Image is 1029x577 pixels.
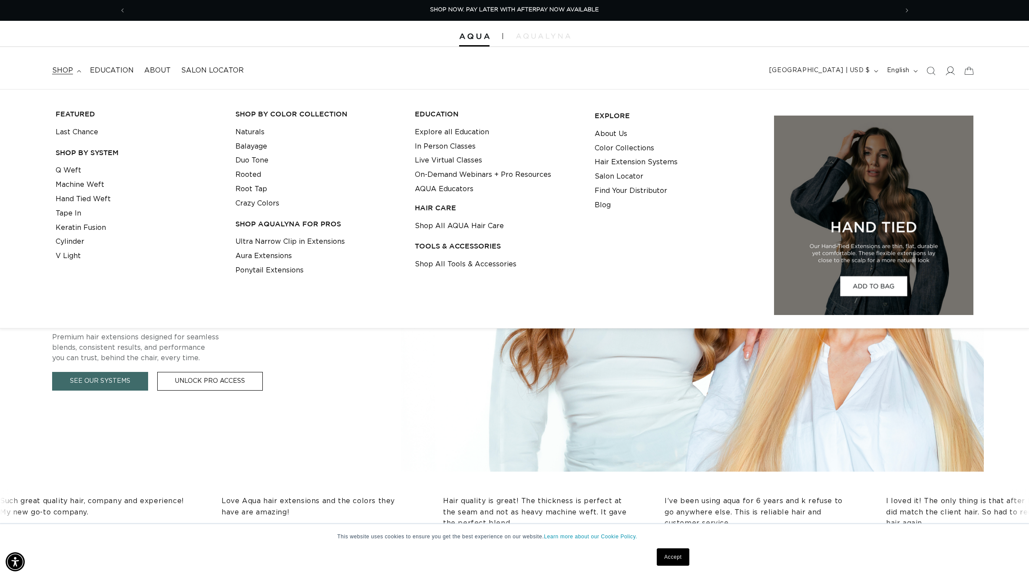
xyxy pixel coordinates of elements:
[337,533,692,541] p: This website uses cookies to ensure you get the best experience on our website.
[52,66,73,75] span: shop
[157,372,263,391] a: Unlock Pro Access
[235,196,279,211] a: Crazy Colors
[415,139,476,154] a: In Person Classes
[986,535,1029,577] iframe: Chat Widget
[235,219,402,229] h3: Shop AquaLyna for Pros
[897,2,917,19] button: Next announcement
[415,182,473,196] a: AQUA Educators
[56,178,104,192] a: Machine Weft
[235,168,261,182] a: Rooted
[415,153,482,168] a: Live Virtual Classes
[90,66,134,75] span: Education
[235,125,265,139] a: Naturals
[595,169,643,184] a: Salon Locator
[56,109,222,119] h3: FEATURED
[235,249,292,263] a: Aura Extensions
[85,61,139,80] a: Education
[56,125,98,139] a: Last Chance
[235,235,345,249] a: Ultra Narrow Clip in Extensions
[235,182,267,196] a: Root Tap
[176,61,249,80] a: Salon Locator
[52,332,313,363] p: Premium hair extensions designed for seamless blends, consistent results, and performance you can...
[459,33,490,40] img: Aqua Hair Extensions
[595,127,627,141] a: About Us
[882,63,921,79] button: English
[516,33,570,39] img: aqualyna.com
[47,61,85,80] summary: shop
[440,496,627,529] p: Hair quality is great! The thickness is perfect at the seam and not as heavy machine weft. It gav...
[657,548,689,566] a: Accept
[887,66,910,75] span: English
[595,198,611,212] a: Blog
[113,2,132,19] button: Previous announcement
[56,235,84,249] a: Cylinder
[415,109,581,119] h3: EDUCATION
[769,66,870,75] span: [GEOGRAPHIC_DATA] | USD $
[415,203,581,212] h3: HAIR CARE
[764,63,882,79] button: [GEOGRAPHIC_DATA] | USD $
[415,125,489,139] a: Explore all Education
[235,139,267,154] a: Balayage
[235,153,268,168] a: Duo Tone
[595,111,761,120] h3: EXPLORE
[52,372,148,391] a: See Our Systems
[415,242,581,251] h3: TOOLS & ACCESSORIES
[544,534,637,540] a: Learn more about our Cookie Policy.
[219,496,406,518] p: Love Aqua hair extensions and the colors they have are amazing!
[235,263,304,278] a: Ponytail Extensions
[595,184,667,198] a: Find Your Distributor
[595,141,654,156] a: Color Collections
[56,221,106,235] a: Keratin Fusion
[235,109,402,119] h3: Shop by Color Collection
[921,61,940,80] summary: Search
[144,66,171,75] span: About
[181,66,244,75] span: Salon Locator
[415,257,516,272] a: Shop All Tools & Accessories
[56,192,111,206] a: Hand Tied Weft
[56,249,81,263] a: V Light
[139,61,176,80] a: About
[595,155,678,169] a: Hair Extension Systems
[56,163,81,178] a: Q Weft
[415,219,504,233] a: Shop All AQUA Hair Care
[662,496,849,529] p: I’ve been using aqua for 6 years and k refuse to go anywhere else. This is reliable hair and cust...
[56,148,222,157] h3: SHOP BY SYSTEM
[415,168,551,182] a: On-Demand Webinars + Pro Resources
[56,206,81,221] a: Tape In
[430,7,599,13] span: SHOP NOW. PAY LATER WITH AFTERPAY NOW AVAILABLE
[6,552,25,571] div: Accessibility Menu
